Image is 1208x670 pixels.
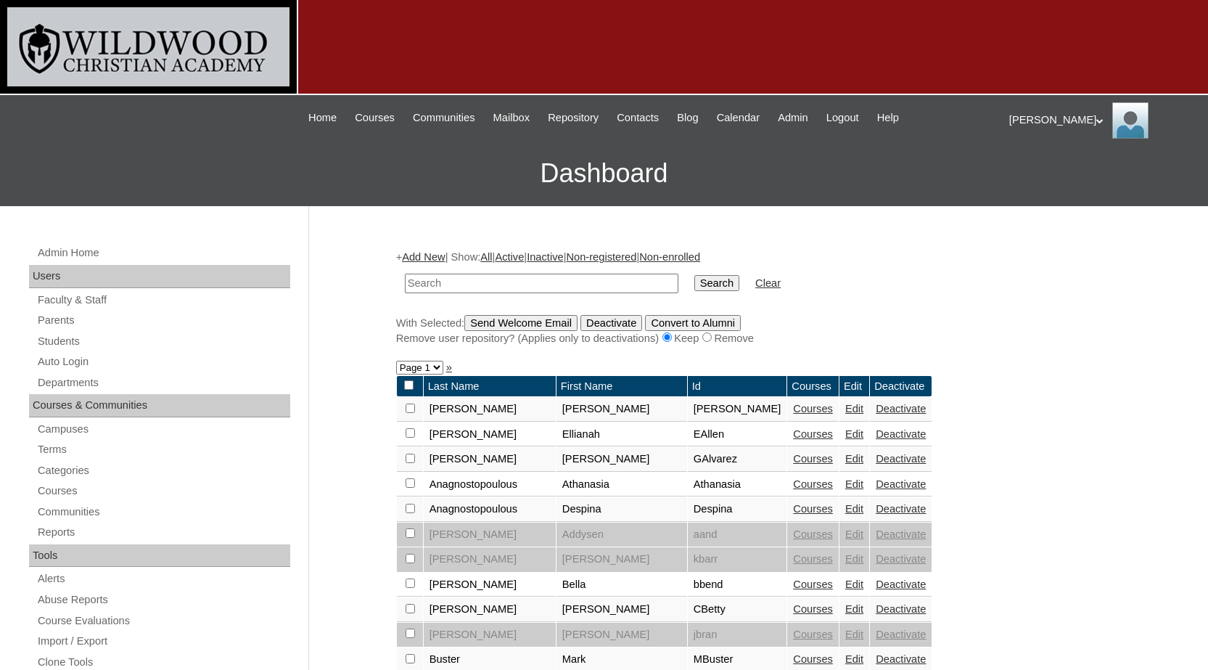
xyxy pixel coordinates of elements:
[556,547,687,572] td: [PERSON_NAME]
[556,523,687,547] td: Addysen
[556,376,687,397] td: First Name
[527,251,564,263] a: Inactive
[424,497,556,522] td: Anagnostopoulous
[36,591,290,609] a: Abuse Reports
[845,453,863,465] a: Edit
[645,315,741,331] input: Convert to Alumni
[424,623,556,647] td: [PERSON_NAME]
[486,110,538,126] a: Mailbox
[424,473,556,497] td: Anagnostopoulous
[36,244,290,262] a: Admin Home
[36,420,290,438] a: Campuses
[876,528,926,540] a: Deactivate
[424,523,556,547] td: [PERSON_NAME]
[876,553,926,565] a: Deactivate
[845,503,863,515] a: Edit
[771,110,815,126] a: Admin
[36,523,290,542] a: Reports
[876,453,926,465] a: Deactivate
[556,447,687,472] td: [PERSON_NAME]
[402,251,445,263] a: Add New
[424,597,556,622] td: [PERSON_NAME]
[424,376,556,397] td: Last Name
[609,110,666,126] a: Contacts
[688,422,787,447] td: EAllen
[870,110,906,126] a: Help
[876,653,926,665] a: Deactivate
[301,110,344,126] a: Home
[670,110,705,126] a: Blog
[424,547,556,572] td: [PERSON_NAME]
[396,331,1114,346] div: Remove user repository? (Applies only to deactivations) Keep Remove
[845,653,863,665] a: Edit
[548,110,599,126] span: Repository
[845,428,863,440] a: Edit
[355,110,395,126] span: Courses
[688,597,787,622] td: CBetty
[446,361,452,373] a: »
[688,623,787,647] td: jbran
[541,110,606,126] a: Repository
[876,603,926,615] a: Deactivate
[617,110,659,126] span: Contacts
[845,553,863,565] a: Edit
[793,629,833,640] a: Courses
[845,528,863,540] a: Edit
[580,315,642,331] input: Deactivate
[793,653,833,665] a: Courses
[556,473,687,497] td: Athanasia
[29,394,290,417] div: Courses & Communities
[36,462,290,480] a: Categories
[1009,102,1193,139] div: [PERSON_NAME]
[710,110,767,126] a: Calendar
[793,403,833,414] a: Courses
[36,441,290,459] a: Terms
[29,265,290,288] div: Users
[826,110,859,126] span: Logout
[29,544,290,568] div: Tools
[793,428,833,440] a: Courses
[688,447,787,472] td: GAlvarez
[36,353,290,371] a: Auto Login
[348,110,402,126] a: Courses
[308,110,337,126] span: Home
[819,110,866,126] a: Logout
[688,547,787,572] td: kbarr
[396,250,1114,346] div: + | Show: | | | |
[566,251,636,263] a: Non-registered
[688,497,787,522] td: Despina
[793,478,833,490] a: Courses
[876,403,926,414] a: Deactivate
[36,291,290,309] a: Faculty & Staff
[480,251,492,263] a: All
[876,503,926,515] a: Deactivate
[424,397,556,422] td: [PERSON_NAME]
[793,603,833,615] a: Courses
[556,573,687,597] td: Bella
[493,110,530,126] span: Mailbox
[755,277,781,289] a: Clear
[876,478,926,490] a: Deactivate
[688,397,787,422] td: [PERSON_NAME]
[424,422,556,447] td: [PERSON_NAME]
[876,579,926,590] a: Deactivate
[845,579,863,590] a: Edit
[677,110,698,126] span: Blog
[413,110,475,126] span: Communities
[495,251,524,263] a: Active
[556,397,687,422] td: [PERSON_NAME]
[36,482,290,500] a: Courses
[688,573,787,597] td: bbend
[36,632,290,650] a: Import / Export
[778,110,808,126] span: Admin
[876,629,926,640] a: Deactivate
[556,497,687,522] td: Despina
[694,275,739,291] input: Search
[793,553,833,565] a: Courses
[396,315,1114,346] div: With Selected:
[7,141,1201,206] h3: Dashboard
[876,428,926,440] a: Deactivate
[787,376,839,397] td: Courses
[793,453,833,465] a: Courses
[556,597,687,622] td: [PERSON_NAME]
